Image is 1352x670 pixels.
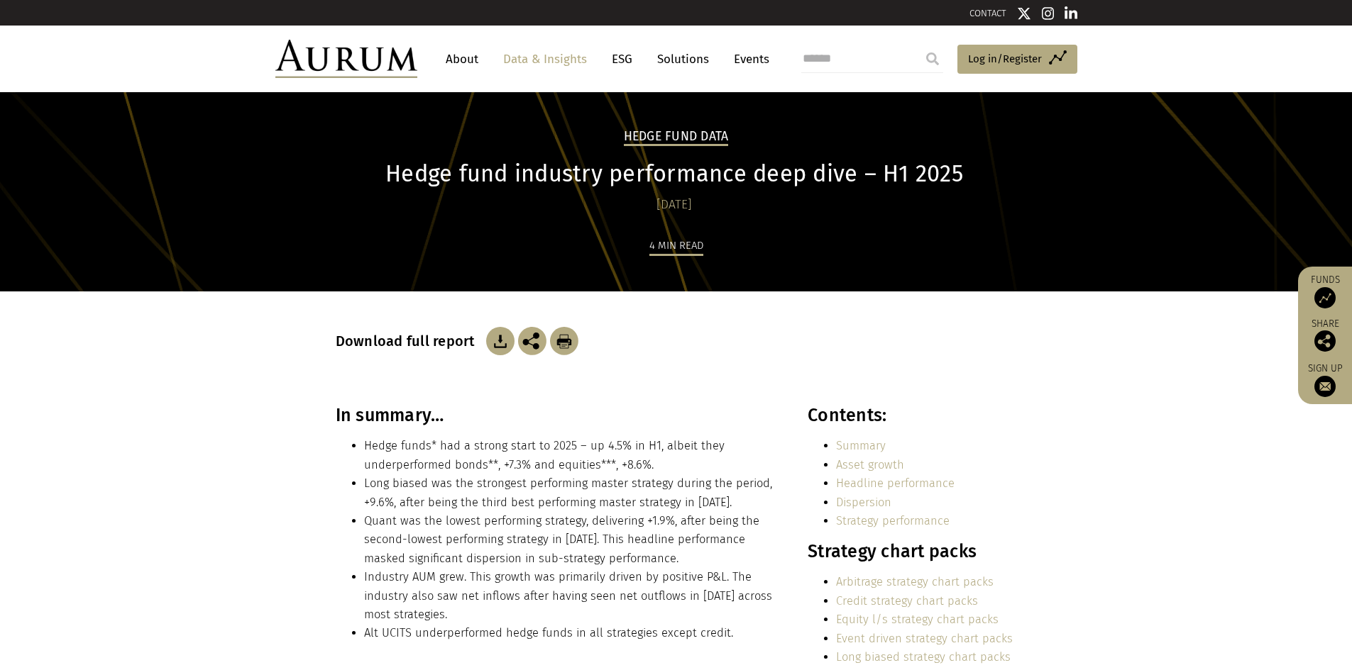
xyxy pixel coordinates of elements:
img: Download Article [486,327,515,355]
a: Equity l/s strategy chart packs [836,613,999,626]
input: Submit [918,45,947,73]
a: Event driven strategy chart packs [836,632,1013,645]
a: Sign up [1305,362,1345,397]
li: Industry AUM grew. This growth was primarily driven by positive P&L. The industry also saw net in... [364,568,777,624]
a: Long biased strategy chart packs [836,650,1011,664]
img: Instagram icon [1042,6,1055,21]
img: Download Article [550,327,578,355]
h3: In summary… [336,405,777,426]
h2: Hedge Fund Data [624,129,729,146]
h3: Contents: [808,405,1013,426]
a: ESG [605,46,639,72]
img: Linkedin icon [1065,6,1077,21]
div: 4 min read [649,237,703,256]
img: Share this post [1314,330,1336,352]
a: Data & Insights [496,46,594,72]
a: Credit strategy chart packs [836,594,978,608]
img: Twitter icon [1017,6,1031,21]
span: Log in/Register [968,50,1042,67]
img: Access Funds [1314,287,1336,308]
h1: Hedge fund industry performance deep dive – H1 2025 [336,160,1013,188]
a: About [439,46,485,72]
div: Share [1305,319,1345,352]
a: Events [727,46,769,72]
h3: Download full report [336,333,483,350]
a: CONTACT [969,8,1006,18]
img: Sign up to our newsletter [1314,376,1336,397]
img: Aurum [275,40,417,78]
li: Quant was the lowest performing strategy, delivering +1.9%, after being the second-lowest perform... [364,512,777,568]
a: Summary [836,439,886,452]
a: Arbitrage strategy chart packs [836,575,994,588]
a: Strategy performance [836,514,950,527]
a: Funds [1305,274,1345,308]
img: Share this post [518,327,546,355]
a: Asset growth [836,458,904,471]
a: Dispersion [836,496,891,509]
li: Hedge funds* had a strong start to 2025 – up 4.5% in H1, albeit they underperformed bonds**, +7.3... [364,437,777,474]
a: Headline performance [836,476,955,490]
a: Solutions [650,46,716,72]
li: Alt UCITS underperformed hedge funds in all strategies except credit. [364,624,777,642]
div: [DATE] [336,195,1013,215]
li: Long biased was the strongest performing master strategy during the period, +9.6%, after being th... [364,474,777,512]
a: Log in/Register [957,45,1077,74]
h3: Strategy chart packs [808,541,1013,562]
